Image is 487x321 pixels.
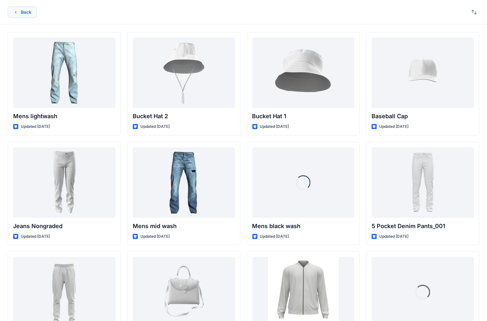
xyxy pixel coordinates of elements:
p: Updated [DATE] [260,233,289,240]
a: Jeans Nongraded [13,147,115,218]
a: Baseball Cap [372,37,474,108]
p: Jeans Nongraded [13,222,115,231]
p: Updated [DATE] [140,233,170,240]
a: 5 Pocket Denim Pants_001 [372,147,474,218]
p: Updated [DATE] [21,123,50,130]
button: Back [8,6,37,18]
p: Updated [DATE] [260,123,289,130]
a: Bucket Hat 2 [133,37,235,108]
p: Mens black wash [252,222,355,231]
a: Bucket Hat 1 [252,37,355,108]
p: Updated [DATE] [379,123,408,130]
p: Updated [DATE] [21,233,50,240]
p: Updated [DATE] [379,233,408,240]
a: Mens lightwash [13,37,115,108]
p: Updated [DATE] [140,123,170,130]
p: Mens lightwash [13,112,115,121]
p: 5 Pocket Denim Pants_001 [372,222,474,231]
p: Bucket Hat 1 [252,112,355,121]
p: Bucket Hat 2 [133,112,235,121]
p: Baseball Cap [372,112,474,121]
p: Mens mid wash [133,222,235,231]
a: Mens mid wash [133,147,235,218]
